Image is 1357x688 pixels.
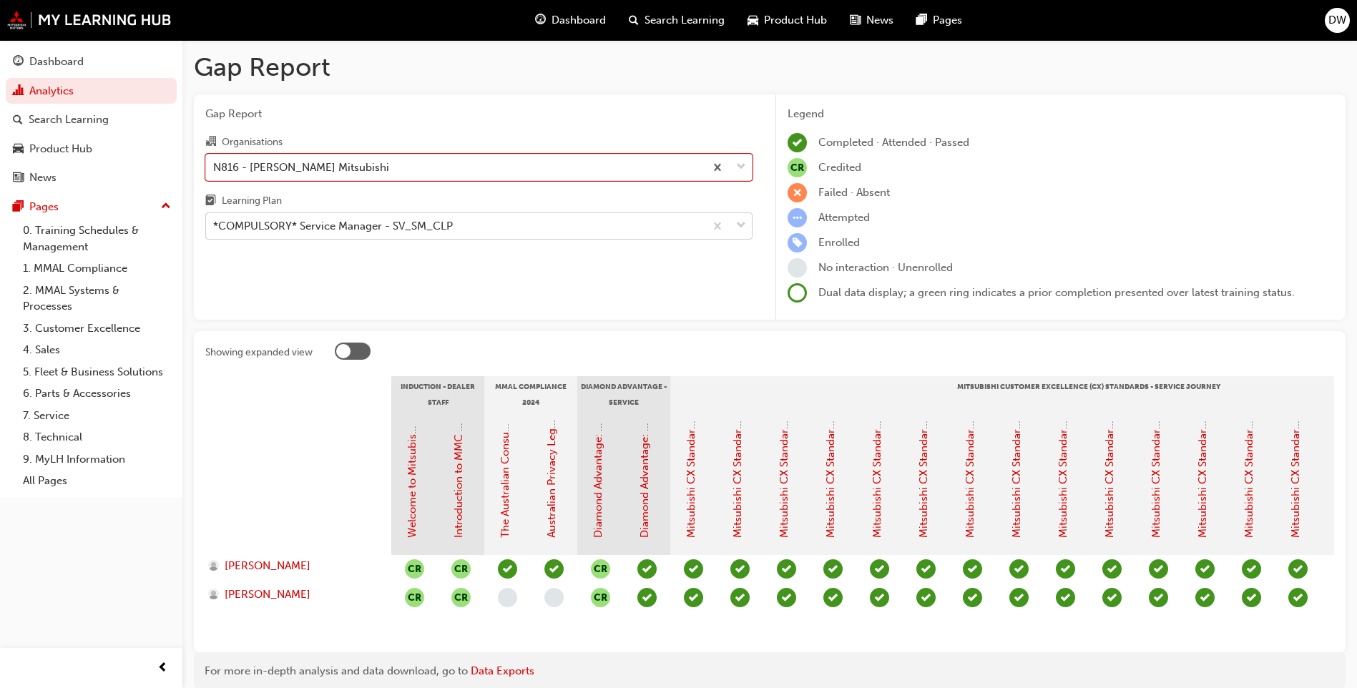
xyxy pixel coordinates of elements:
span: null-icon [788,158,807,177]
a: guage-iconDashboard [524,6,617,35]
span: null-icon [405,588,424,607]
div: Legend [788,106,1334,122]
span: learningRecordVerb_PASS-icon [963,588,982,607]
span: learningRecordVerb_PASS-icon [870,559,889,579]
a: 4. Sales [17,339,177,361]
span: news-icon [13,172,24,185]
a: 0. Training Schedules & Management [17,220,177,257]
span: DW [1328,12,1346,29]
a: Data Exports [471,664,534,677]
a: news-iconNews [838,6,905,35]
span: guage-icon [535,11,546,29]
span: learningRecordVerb_PASS-icon [637,588,657,607]
div: Search Learning [29,112,109,128]
span: learningRecordVerb_PASS-icon [1149,588,1168,607]
span: learningRecordVerb_PASS-icon [544,559,564,579]
div: Pages [29,199,59,215]
span: learningRecordVerb_PASS-icon [1195,559,1215,579]
span: [PERSON_NAME] [225,586,310,603]
span: Product Hub [764,12,827,29]
div: News [29,169,57,186]
div: Product Hub [29,141,92,157]
span: News [866,12,893,29]
a: All Pages [17,470,177,492]
span: learningRecordVerb_PASS-icon [1009,559,1029,579]
a: Mitsubishi CX Standards - Introduction [685,345,697,538]
span: Enrolled [818,236,860,249]
a: 9. MyLH Information [17,448,177,471]
span: pages-icon [916,11,927,29]
span: learningplan-icon [205,195,216,208]
span: Credited [818,161,861,174]
span: learningRecordVerb_PASS-icon [777,588,796,607]
h1: Gap Report [194,51,1346,83]
span: news-icon [850,11,861,29]
button: null-icon [591,588,610,607]
span: learningRecordVerb_NONE-icon [498,588,517,607]
a: 5. Fleet & Business Solutions [17,361,177,383]
span: learningRecordVerb_NONE-icon [544,588,564,607]
img: mmal [7,11,172,29]
span: Pages [933,12,962,29]
button: Pages [6,194,177,220]
span: learningRecordVerb_COMPLETE-icon [788,133,807,152]
a: Search Learning [6,107,177,133]
a: car-iconProduct Hub [736,6,838,35]
span: learningRecordVerb_PASS-icon [1102,588,1122,607]
span: Failed · Absent [818,186,890,199]
span: learningRecordVerb_PASS-icon [1288,588,1308,607]
button: DW [1325,8,1350,33]
span: prev-icon [157,659,168,677]
span: learningRecordVerb_ENROLL-icon [788,233,807,252]
span: learningRecordVerb_PASS-icon [1195,588,1215,607]
a: Dashboard [6,49,177,75]
a: 7. Service [17,405,177,427]
span: learningRecordVerb_PASS-icon [823,559,843,579]
span: car-icon [748,11,758,29]
span: guage-icon [13,56,24,69]
a: [PERSON_NAME] [208,558,378,574]
div: Diamond Advantage - Service [577,376,670,412]
span: Attempted [818,211,870,224]
span: learningRecordVerb_PASS-icon [870,588,889,607]
span: learningRecordVerb_PASS-icon [637,559,657,579]
span: null-icon [451,559,471,579]
a: search-iconSearch Learning [617,6,736,35]
span: down-icon [736,217,746,235]
div: N816 - [PERSON_NAME] Mitsubishi [213,159,389,175]
span: [PERSON_NAME] [225,558,310,574]
div: MMAL Compliance 2024 [484,376,577,412]
div: For more in-depth analysis and data download, go to [205,663,1335,679]
span: No interaction · Unenrolled [818,261,953,274]
span: car-icon [13,143,24,156]
span: search-icon [13,114,23,127]
span: learningRecordVerb_PASS-icon [684,559,703,579]
span: learningRecordVerb_FAIL-icon [788,183,807,202]
span: learningRecordVerb_NONE-icon [788,258,807,277]
span: learningRecordVerb_PASS-icon [1149,559,1168,579]
a: [PERSON_NAME] [208,586,378,603]
div: Dashboard [29,54,84,70]
span: learningRecordVerb_PASS-icon [498,559,517,579]
a: Diamond Advantage: Fundamentals [592,361,604,538]
span: search-icon [629,11,639,29]
span: Completed · Attended · Passed [818,136,969,149]
a: Product Hub [6,136,177,162]
a: Analytics [6,78,177,104]
span: organisation-icon [205,136,216,149]
a: 3. Customer Excellence [17,318,177,340]
div: *COMPULSORY* Service Manager - SV_SM_CLP [213,218,453,235]
span: down-icon [736,158,746,177]
span: learningRecordVerb_PASS-icon [684,588,703,607]
span: learningRecordVerb_PASS-icon [1009,588,1029,607]
div: Induction - Dealer Staff [391,376,484,412]
span: null-icon [591,559,610,579]
button: null-icon [405,559,424,579]
a: 1. MMAL Compliance [17,257,177,280]
span: Dashboard [552,12,606,29]
div: Learning Plan [222,194,282,208]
